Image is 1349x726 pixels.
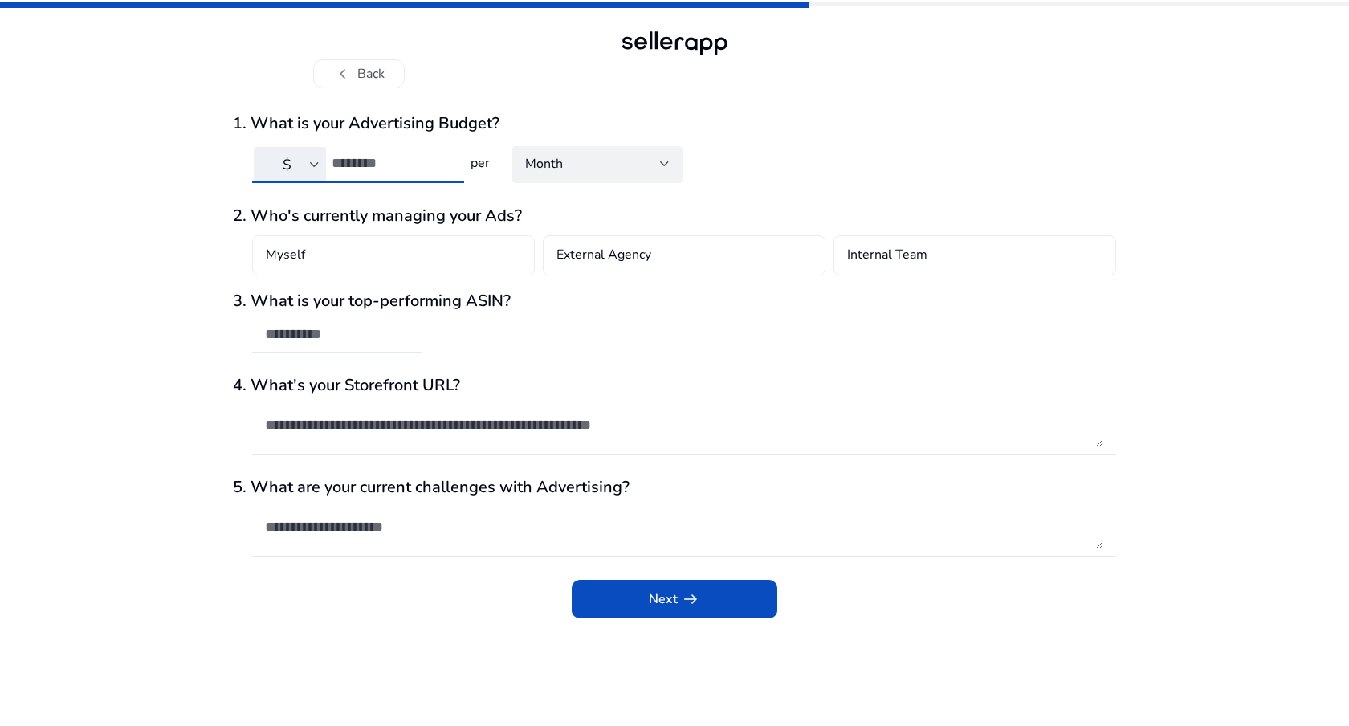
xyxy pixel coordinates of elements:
h3: 3. What is your top-performing ASIN? [233,292,1116,311]
span: Month [525,155,563,173]
span: arrow_right_alt [681,589,700,609]
button: chevron_leftBack [313,59,405,88]
button: Nextarrow_right_alt [572,580,777,618]
h3: 1. What is your Advertising Budget? [233,114,1116,133]
h4: Myself [266,246,305,265]
h3: 5. What are your current challenges with Advertising? [233,478,1116,497]
span: $ [283,155,291,174]
h4: per [464,156,493,171]
span: Next [649,589,700,609]
h4: Internal Team [847,246,927,265]
h3: 2. Who's currently managing your Ads? [233,206,1116,226]
h3: 4. What's your Storefront URL? [233,376,1116,395]
span: chevron_left [333,64,353,84]
h4: External Agency [556,246,651,265]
